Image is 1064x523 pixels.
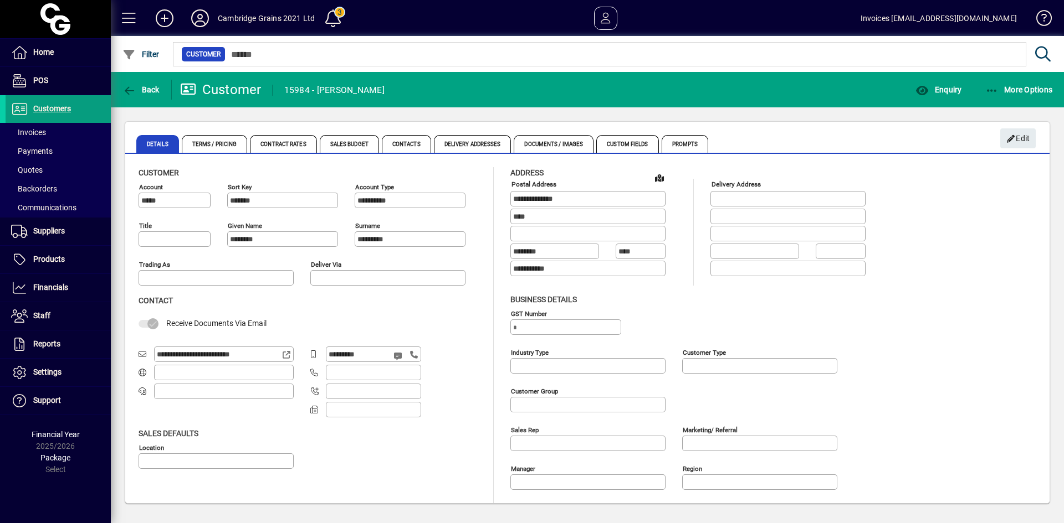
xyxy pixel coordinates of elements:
[180,81,262,99] div: Customer
[913,80,964,100] button: Enquiry
[6,160,111,179] a: Quotes
[33,255,65,263] span: Products
[11,128,46,137] span: Invoices
[662,135,709,153] span: Prompts
[311,261,341,268] mat-label: Deliver via
[186,49,221,60] span: Customer
[11,165,43,174] span: Quotes
[33,311,50,320] span: Staff
[6,39,111,66] a: Home
[6,359,111,386] a: Settings
[6,67,111,95] a: POS
[1000,128,1036,148] button: Edit
[1028,2,1050,38] a: Knowledge Base
[355,222,380,230] mat-label: Surname
[122,50,160,59] span: Filter
[6,218,111,245] a: Suppliers
[511,464,535,472] mat-label: Manager
[6,302,111,330] a: Staff
[355,183,394,191] mat-label: Account Type
[683,426,738,433] mat-label: Marketing/ Referral
[122,85,160,94] span: Back
[33,76,48,85] span: POS
[11,184,57,193] span: Backorders
[514,135,594,153] span: Documents / Images
[136,135,179,153] span: Details
[6,142,111,160] a: Payments
[915,85,961,94] span: Enquiry
[33,104,71,113] span: Customers
[683,348,726,356] mat-label: Customer type
[434,135,511,153] span: Delivery Addresses
[33,367,62,376] span: Settings
[510,168,544,177] span: Address
[596,135,658,153] span: Custom Fields
[651,169,668,187] a: View on map
[284,81,385,99] div: 15984 - [PERSON_NAME]
[511,348,549,356] mat-label: Industry type
[320,135,379,153] span: Sales Budget
[33,339,60,348] span: Reports
[386,343,412,369] button: Send SMS
[6,274,111,302] a: Financials
[11,203,76,212] span: Communications
[511,309,547,317] mat-label: GST Number
[182,8,218,28] button: Profile
[6,198,111,217] a: Communications
[6,123,111,142] a: Invoices
[111,80,172,100] app-page-header-button: Back
[139,261,170,268] mat-label: Trading as
[11,147,53,156] span: Payments
[40,453,70,462] span: Package
[6,246,111,273] a: Products
[139,168,179,177] span: Customer
[6,179,111,198] a: Backorders
[6,330,111,358] a: Reports
[6,387,111,415] a: Support
[510,295,577,304] span: Business details
[166,319,267,328] span: Receive Documents Via Email
[33,226,65,235] span: Suppliers
[139,296,173,305] span: Contact
[33,396,61,405] span: Support
[139,429,198,438] span: Sales defaults
[511,387,558,395] mat-label: Customer group
[382,135,431,153] span: Contacts
[1006,130,1030,148] span: Edit
[985,85,1053,94] span: More Options
[182,135,248,153] span: Terms / Pricing
[250,135,316,153] span: Contract Rates
[33,48,54,56] span: Home
[228,183,252,191] mat-label: Sort key
[683,464,702,472] mat-label: Region
[120,44,162,64] button: Filter
[139,222,152,230] mat-label: Title
[228,222,262,230] mat-label: Given name
[32,430,80,439] span: Financial Year
[861,9,1017,27] div: Invoices [EMAIL_ADDRESS][DOMAIN_NAME]
[33,283,68,292] span: Financials
[147,8,182,28] button: Add
[139,443,164,451] mat-label: Location
[218,9,315,27] div: Cambridge Grains 2021 Ltd
[511,426,539,433] mat-label: Sales rep
[120,80,162,100] button: Back
[983,80,1056,100] button: More Options
[139,183,163,191] mat-label: Account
